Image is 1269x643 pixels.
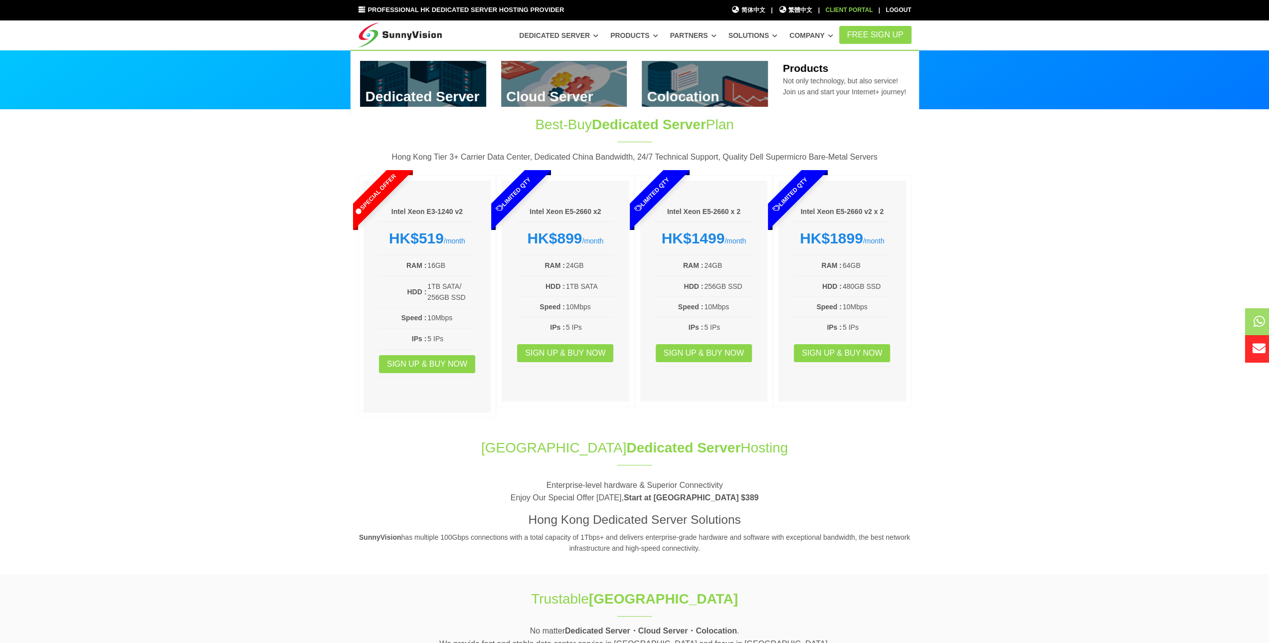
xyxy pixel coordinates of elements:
h1: Trustable [469,589,801,609]
span: Special Offer [333,153,417,236]
span: Not only technology, but also service! Join us and start your Internet+ journey! [783,77,906,96]
b: HDD : [545,282,565,290]
b: RAM : [821,261,841,269]
td: 5 IPs [565,321,614,333]
strong: HK$899 [527,230,582,246]
b: Products [783,62,828,74]
b: Speed : [678,303,704,311]
span: Limited Qty [472,153,555,236]
strong: Dedicated Server・Cloud Server・Colocation [565,627,737,635]
h1: [GEOGRAPHIC_DATA] Hosting [358,438,911,457]
b: HDD : [407,288,426,296]
b: HDD : [684,282,703,290]
td: 5 IPs [842,321,891,333]
a: Partners [670,26,717,44]
td: 10Mbps [565,301,614,313]
span: Professional HK Dedicated Server Hosting Provider [367,6,564,13]
td: 64GB [842,259,891,271]
b: IPs : [412,335,427,343]
strong: HK$1499 [661,230,725,246]
td: 5 IPs [704,321,752,333]
strong: SunnyVision [359,533,401,541]
strong: HK$1899 [800,230,863,246]
a: Sign up & Buy Now [379,355,475,373]
td: 480GB SSD [842,280,891,292]
b: Speed : [401,314,427,322]
a: Solutions [728,26,777,44]
strong: [GEOGRAPHIC_DATA] [589,591,738,607]
a: Dedicated Server [519,26,598,44]
td: 10Mbps [704,301,752,313]
b: RAM : [544,261,564,269]
td: 24GB [565,259,614,271]
a: Products [610,26,658,44]
div: /month [655,229,753,247]
b: IPs : [827,323,842,331]
li: | [771,5,772,15]
li: | [818,5,820,15]
td: 5 IPs [427,333,476,345]
div: Dedicated Server [351,50,919,117]
h6: Intel Xeon E3-1240 v2 [378,207,476,217]
td: 1TB SATA/ 256GB SSD [427,280,476,304]
strong: Start at [GEOGRAPHIC_DATA] $389 [624,493,759,502]
a: Company [789,26,833,44]
b: RAM : [683,261,703,269]
span: Dedicated Server [592,117,706,132]
li: | [879,5,880,15]
h6: Intel Xeon E5-2660 v2 x 2 [793,207,891,217]
b: RAM : [406,261,426,269]
strong: HK$519 [389,230,444,246]
div: /month [793,229,891,247]
h1: Best-Buy Plan [469,115,801,134]
a: Sign up & Buy Now [656,344,752,362]
a: Logout [886,6,911,13]
span: Dedicated Server [626,440,740,455]
div: Client Portal [825,5,873,15]
b: IPs : [689,323,704,331]
div: /month [517,229,614,247]
td: 10Mbps [842,301,891,313]
span: Limited Qty [610,153,694,236]
p: Hong Kong Tier 3+ Carrier Data Center, Dedicated China Bandwidth, 24/7 Technical Support, Quality... [358,151,911,164]
a: 简体中文 [731,5,765,15]
a: 繁體中文 [778,5,813,15]
b: IPs : [550,323,565,331]
h3: Hong Kong Dedicated Server Solutions [358,511,911,528]
td: 16GB [427,259,476,271]
td: 256GB SSD [704,280,752,292]
p: has multiple 100Gbps connections with a total capacity of 1Tbps+ and delivers enterprise-grade ha... [358,532,911,554]
h6: Intel Xeon E5-2660 x2 [517,207,614,217]
b: Speed : [540,303,565,311]
td: 24GB [704,259,752,271]
b: Speed : [816,303,842,311]
a: Sign up & Buy Now [794,344,890,362]
h6: Intel Xeon E5-2660 x 2 [655,207,753,217]
a: FREE Sign Up [839,26,911,44]
td: 10Mbps [427,312,476,324]
a: Sign up & Buy Now [517,344,613,362]
td: 1TB SATA [565,280,614,292]
span: Limited Qty [748,153,832,236]
b: HDD : [822,282,842,290]
div: /month [378,229,476,247]
p: Enterprise-level hardware & Superior Connectivity Enjoy Our Special Offer [DATE], [358,479,911,504]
